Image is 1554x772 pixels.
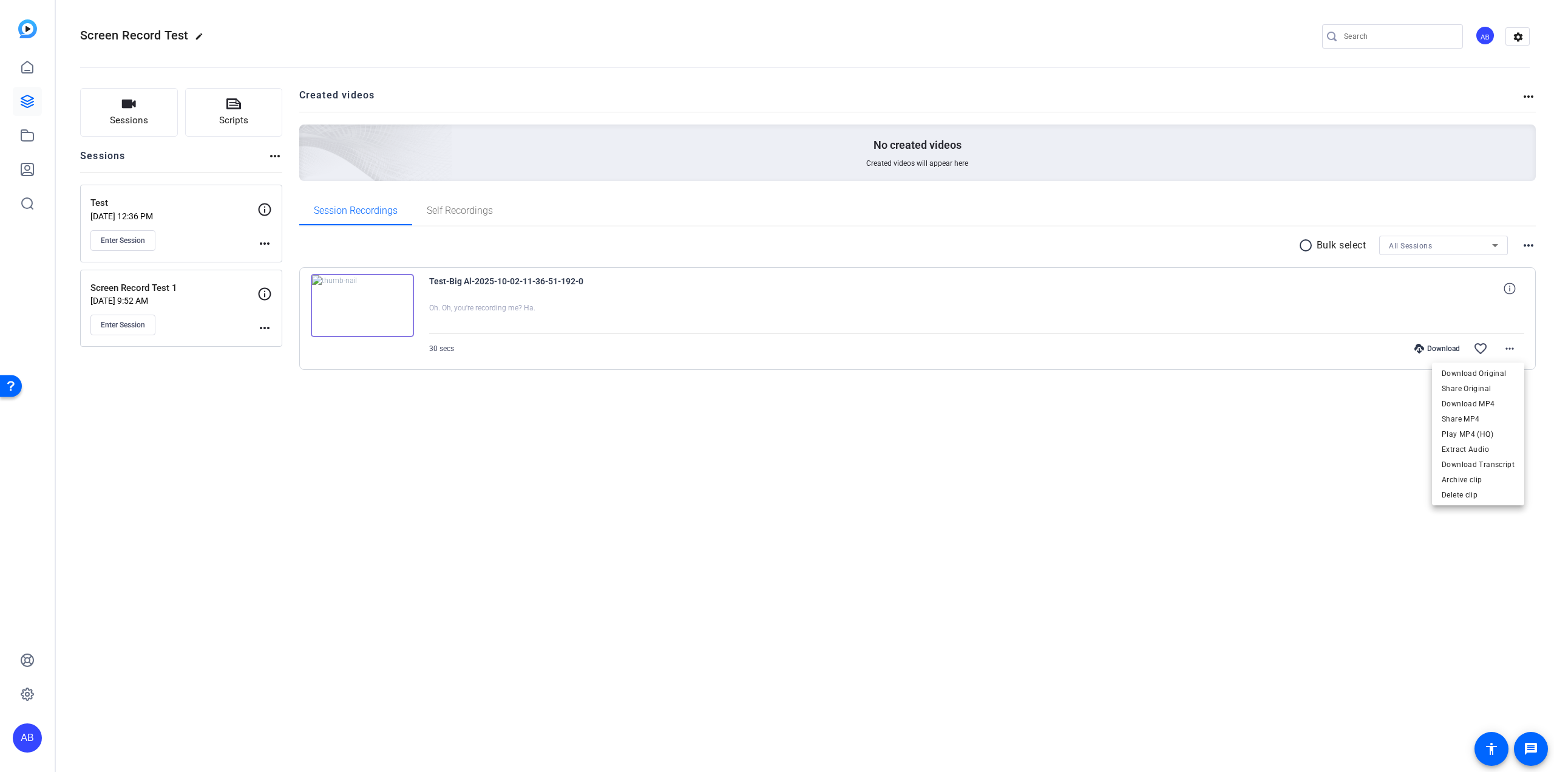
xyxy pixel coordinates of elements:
span: Download Transcript [1442,457,1515,472]
span: Archive clip [1442,473,1515,487]
span: Play MP4 (HQ) [1442,427,1515,442]
span: Download Original [1442,366,1515,381]
span: Delete clip [1442,488,1515,502]
span: Share MP4 [1442,412,1515,426]
span: Download MP4 [1442,397,1515,411]
span: Extract Audio [1442,442,1515,457]
span: Share Original [1442,381,1515,396]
